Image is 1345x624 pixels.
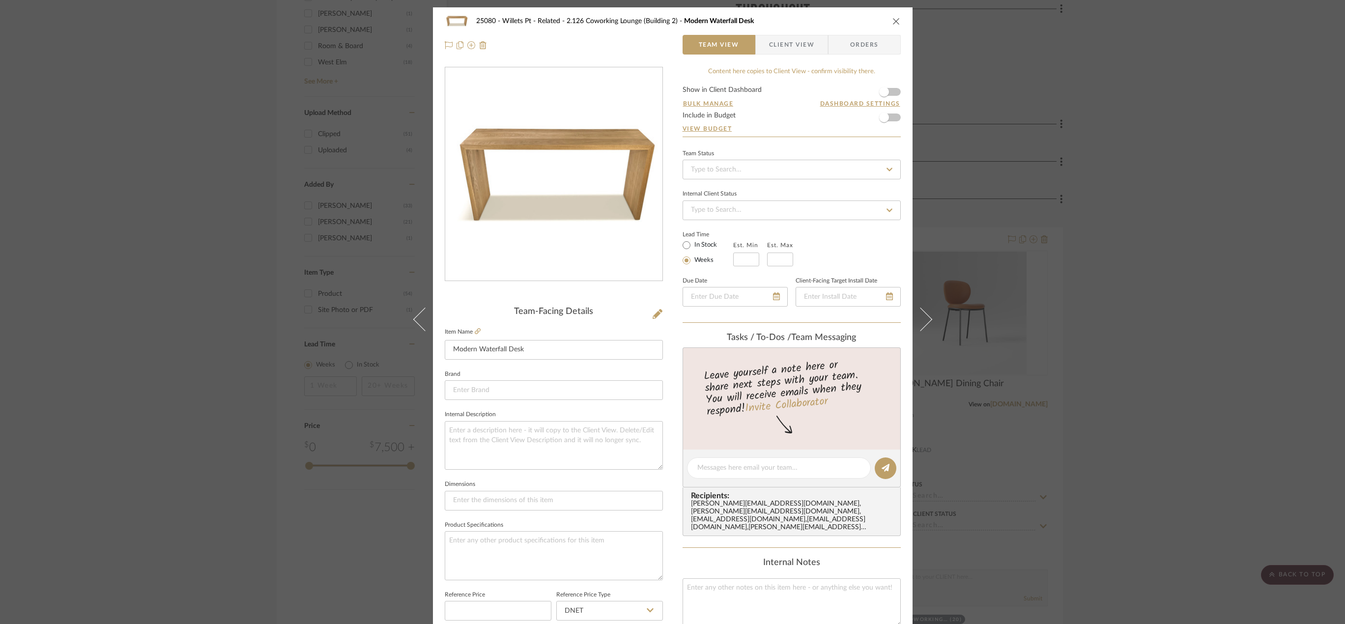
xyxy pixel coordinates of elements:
[445,412,496,417] label: Internal Description
[445,307,663,317] div: Team-Facing Details
[445,11,468,31] img: 4d5db830-8e9c-40d3-8922-65df6d80db26_48x40.jpg
[683,160,901,179] input: Type to Search…
[445,523,503,528] label: Product Specifications
[445,340,663,360] input: Enter Item Name
[692,256,714,265] label: Weeks
[445,380,663,400] input: Enter Brand
[445,491,663,511] input: Enter the dimensions of this item
[683,99,734,108] button: Bulk Manage
[683,200,901,220] input: Type to Search…
[820,99,901,108] button: Dashboard Settings
[683,333,901,343] div: team Messaging
[767,242,793,249] label: Est. Max
[445,372,460,377] label: Brand
[445,328,481,336] label: Item Name
[727,333,791,342] span: Tasks / To-Dos /
[683,192,737,197] div: Internal Client Status
[476,18,567,25] span: 25080 - Willets Pt - Related
[683,67,901,77] div: Content here copies to Client View - confirm visibility there.
[683,125,901,133] a: View Budget
[691,500,896,532] div: [PERSON_NAME][EMAIL_ADDRESS][DOMAIN_NAME] , [PERSON_NAME][EMAIL_ADDRESS][DOMAIN_NAME] , [EMAIL_AD...
[683,287,788,307] input: Enter Due Date
[769,35,814,55] span: Client View
[839,35,889,55] span: Orders
[683,230,733,239] label: Lead Time
[567,18,684,25] span: 2.126 Coworking Lounge (Building 2)
[692,241,717,250] label: In Stock
[733,242,758,249] label: Est. Min
[445,102,662,247] div: 0
[796,287,901,307] input: Enter Install Date
[683,239,733,266] mat-radio-group: Select item type
[683,558,901,568] div: Internal Notes
[744,393,828,418] a: Invite Collaborator
[556,593,610,597] label: Reference Price Type
[479,41,487,49] img: Remove from project
[445,593,485,597] label: Reference Price
[684,18,754,25] span: Modern Waterfall Desk
[796,279,877,284] label: Client-Facing Target Install Date
[683,279,707,284] label: Due Date
[699,35,739,55] span: Team View
[445,102,662,247] img: 4d5db830-8e9c-40d3-8922-65df6d80db26_436x436.jpg
[445,482,475,487] label: Dimensions
[691,491,896,500] span: Recipients:
[683,151,714,156] div: Team Status
[892,17,901,26] button: close
[681,354,902,420] div: Leave yourself a note here or share next steps with your team. You will receive emails when they ...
